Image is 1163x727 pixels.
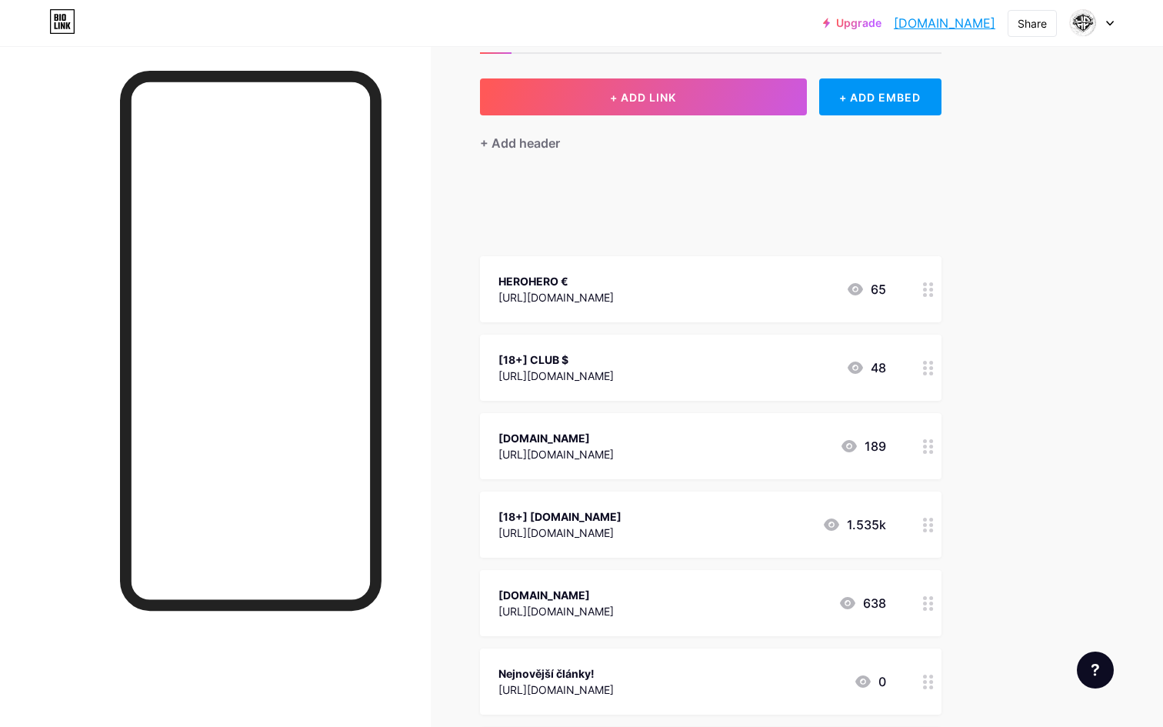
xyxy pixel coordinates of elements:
div: [URL][DOMAIN_NAME] [498,603,614,619]
button: + ADD LINK [480,78,807,115]
div: [URL][DOMAIN_NAME] [498,446,614,462]
a: [DOMAIN_NAME] [894,14,995,32]
div: [URL][DOMAIN_NAME] [498,289,614,305]
span: + ADD LINK [610,91,676,104]
div: HEROHERO € [498,273,614,289]
div: 1.535k [822,515,886,534]
div: + Add header [480,134,560,152]
div: 638 [838,594,886,612]
div: 189 [840,437,886,455]
div: 0 [854,672,886,691]
div: [DOMAIN_NAME] [498,587,614,603]
div: [18+] [DOMAIN_NAME] [498,509,621,525]
div: [DOMAIN_NAME] [498,430,614,446]
div: Share [1018,15,1047,32]
a: Upgrade [823,17,881,29]
div: [URL][DOMAIN_NAME] [498,682,614,698]
div: Nejnovější články! [498,665,614,682]
div: [URL][DOMAIN_NAME] [498,525,621,541]
div: 65 [846,280,886,298]
div: [URL][DOMAIN_NAME] [498,368,614,384]
div: 48 [846,358,886,377]
div: [18+] CLUB $ [498,352,614,368]
div: + ADD EMBED [819,78,941,115]
img: hrc prc [1068,8,1098,38]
